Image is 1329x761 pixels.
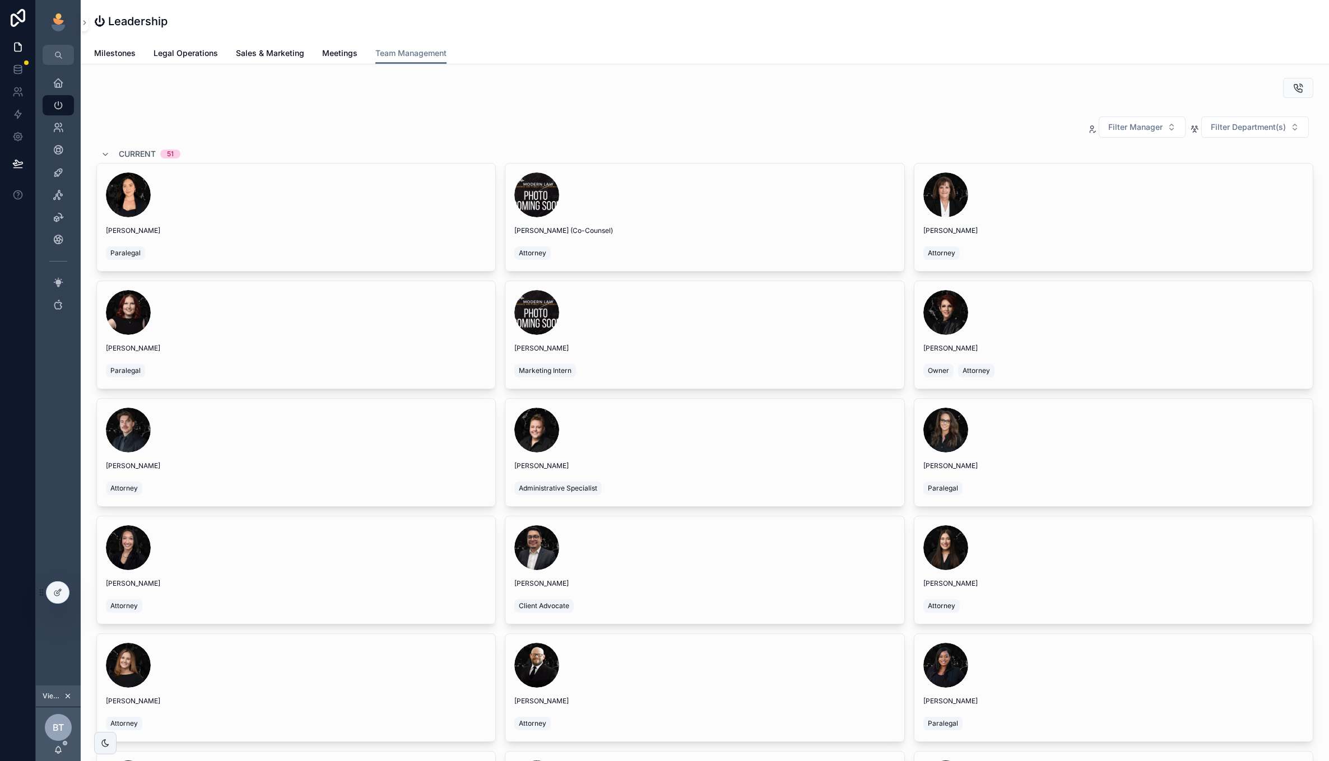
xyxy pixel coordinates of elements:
span: [PERSON_NAME] [923,579,1304,588]
a: Meetings [322,43,357,66]
span: Administrative Specialist [519,484,597,493]
span: [PERSON_NAME] [514,697,895,706]
a: [PERSON_NAME]Paralegal [96,281,496,389]
span: Filter Department(s) [1211,122,1286,133]
span: Paralegal [110,249,141,258]
span: [PERSON_NAME] [923,226,1304,235]
span: Viewing as [PERSON_NAME] [43,692,62,701]
a: [PERSON_NAME]Attorney [914,516,1313,624]
span: Attorney [110,601,138,610]
span: Milestones [94,48,136,59]
span: Attorney [110,484,138,493]
span: Paralegal [928,484,958,493]
a: [PERSON_NAME]Administrative Specialist [505,398,904,507]
span: Attorney [928,249,955,258]
span: Filter Manager [1108,122,1163,133]
a: [PERSON_NAME]Attorney [96,398,496,507]
span: Attorney [110,719,138,728]
span: [PERSON_NAME] [923,344,1304,353]
div: 51 [167,150,174,158]
a: [PERSON_NAME]Attorney [96,633,496,742]
span: Attorney [928,601,955,610]
span: Legal Operations [154,48,218,59]
a: [PERSON_NAME]Attorney [505,633,904,742]
h1: ⏻ Leadership [94,13,168,29]
a: [PERSON_NAME]OwnerAttorney [914,281,1313,389]
a: [PERSON_NAME]Paralegal [96,163,496,272]
div: scrollable content [36,65,81,329]
span: [PERSON_NAME] [106,461,486,470]
a: Milestones [94,43,136,66]
span: Paralegal [110,366,141,375]
span: Paralegal [928,719,958,728]
span: [PERSON_NAME] [923,461,1304,470]
a: [PERSON_NAME]Marketing Intern [505,281,904,389]
a: [PERSON_NAME]Paralegal [914,398,1313,507]
a: [PERSON_NAME]Attorney [914,163,1313,272]
a: [PERSON_NAME]Attorney [96,516,496,624]
img: App logo [49,13,67,31]
span: [PERSON_NAME] [514,344,895,353]
span: Marketing Intern [519,366,571,375]
span: Meetings [322,48,357,59]
span: Client Advocate [519,601,569,610]
span: [PERSON_NAME] (Co-Counsel) [514,226,895,235]
span: Attorney [963,366,990,375]
a: [PERSON_NAME]Client Advocate [505,516,904,624]
a: Team Management [375,43,447,64]
span: [PERSON_NAME] [106,579,486,588]
button: Select Button [1201,116,1309,138]
span: Owner [928,366,949,375]
span: [PERSON_NAME] [106,697,486,706]
span: BT [53,721,64,734]
span: Attorney [519,719,546,728]
button: Select Button [1099,116,1186,138]
a: Sales & Marketing [236,43,304,66]
span: [PERSON_NAME] [514,579,895,588]
span: [PERSON_NAME] [923,697,1304,706]
span: [PERSON_NAME] [106,226,486,235]
span: Attorney [519,249,546,258]
a: Legal Operations [154,43,218,66]
span: Team Management [375,48,447,59]
a: [PERSON_NAME] (Co-Counsel)Attorney [505,163,904,272]
span: [PERSON_NAME] [106,344,486,353]
span: Current [119,148,156,160]
a: [PERSON_NAME]Paralegal [914,633,1313,742]
span: Sales & Marketing [236,48,304,59]
span: [PERSON_NAME] [514,461,895,470]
